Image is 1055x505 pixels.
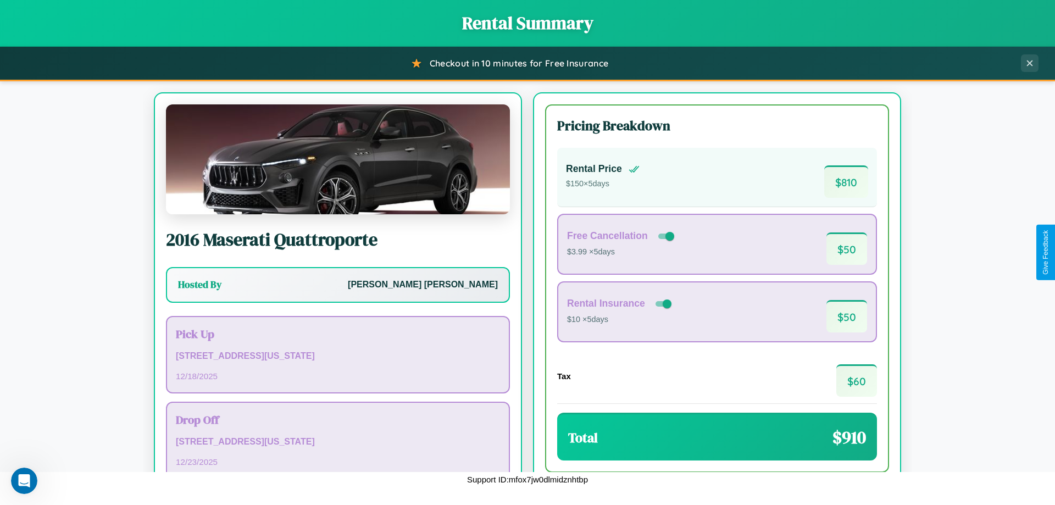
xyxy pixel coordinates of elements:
[836,364,877,397] span: $ 60
[567,230,648,242] h4: Free Cancellation
[176,369,500,384] p: 12 / 18 / 2025
[430,58,608,69] span: Checkout in 10 minutes for Free Insurance
[557,371,571,381] h4: Tax
[566,163,622,175] h4: Rental Price
[348,277,498,293] p: [PERSON_NAME] [PERSON_NAME]
[566,177,640,191] p: $ 150 × 5 days
[557,116,877,135] h3: Pricing Breakdown
[11,11,1044,35] h1: Rental Summary
[824,165,868,198] span: $ 810
[176,348,500,364] p: [STREET_ADDRESS][US_STATE]
[176,326,500,342] h3: Pick Up
[832,425,866,449] span: $ 910
[1042,230,1050,275] div: Give Feedback
[567,245,676,259] p: $3.99 × 5 days
[176,434,500,450] p: [STREET_ADDRESS][US_STATE]
[826,232,867,265] span: $ 50
[178,278,221,291] h3: Hosted By
[176,454,500,469] p: 12 / 23 / 2025
[568,429,598,447] h3: Total
[567,298,645,309] h4: Rental Insurance
[467,472,588,487] p: Support ID: mfox7jw0dlmidznhtbp
[567,313,674,327] p: $10 × 5 days
[166,104,510,214] img: Maserati Quattroporte
[11,468,37,494] iframe: Intercom live chat
[176,412,500,428] h3: Drop Off
[166,227,510,252] h2: 2016 Maserati Quattroporte
[826,300,867,332] span: $ 50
